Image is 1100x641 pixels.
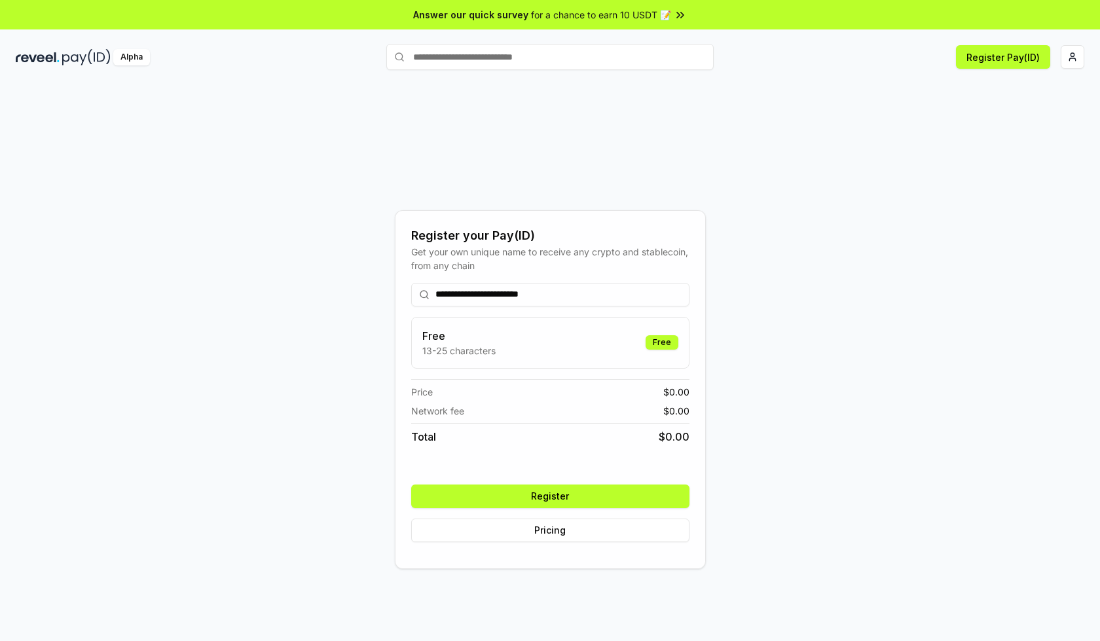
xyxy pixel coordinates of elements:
button: Pricing [411,519,689,542]
span: $ 0.00 [659,429,689,445]
img: pay_id [62,49,111,65]
span: $ 0.00 [663,385,689,399]
div: Free [646,335,678,350]
div: Get your own unique name to receive any crypto and stablecoin, from any chain [411,245,689,272]
span: Network fee [411,404,464,418]
div: Register your Pay(ID) [411,227,689,245]
span: Price [411,385,433,399]
span: Answer our quick survey [413,8,528,22]
span: for a chance to earn 10 USDT 📝 [531,8,671,22]
button: Register Pay(ID) [956,45,1050,69]
span: Total [411,429,436,445]
p: 13-25 characters [422,344,496,357]
span: $ 0.00 [663,404,689,418]
button: Register [411,485,689,508]
img: reveel_dark [16,49,60,65]
div: Alpha [113,49,150,65]
h3: Free [422,328,496,344]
